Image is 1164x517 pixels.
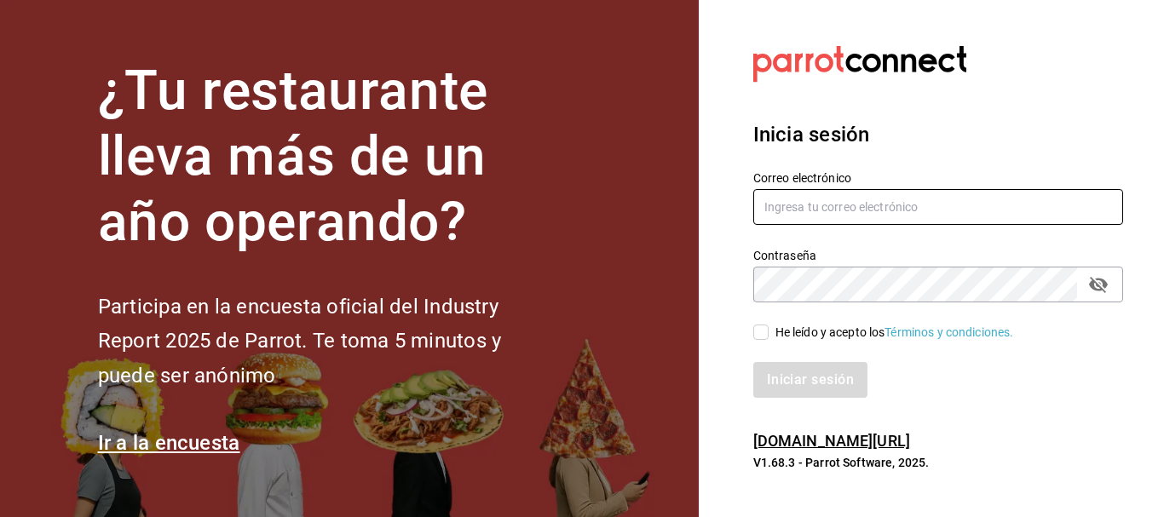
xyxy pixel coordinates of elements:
a: Ir a la encuesta [98,431,240,455]
p: V1.68.3 - Parrot Software, 2025. [753,454,1123,471]
h2: Participa en la encuesta oficial del Industry Report 2025 de Parrot. Te toma 5 minutos y puede se... [98,290,558,393]
a: [DOMAIN_NAME][URL] [753,432,910,450]
h3: Inicia sesión [753,119,1123,150]
button: passwordField [1084,270,1113,299]
h1: ¿Tu restaurante lleva más de un año operando? [98,59,558,255]
input: Ingresa tu correo electrónico [753,189,1123,225]
label: Contraseña [753,250,1123,261]
label: Correo electrónico [753,172,1123,184]
div: He leído y acepto los [775,324,1014,342]
a: Términos y condiciones. [885,325,1013,339]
